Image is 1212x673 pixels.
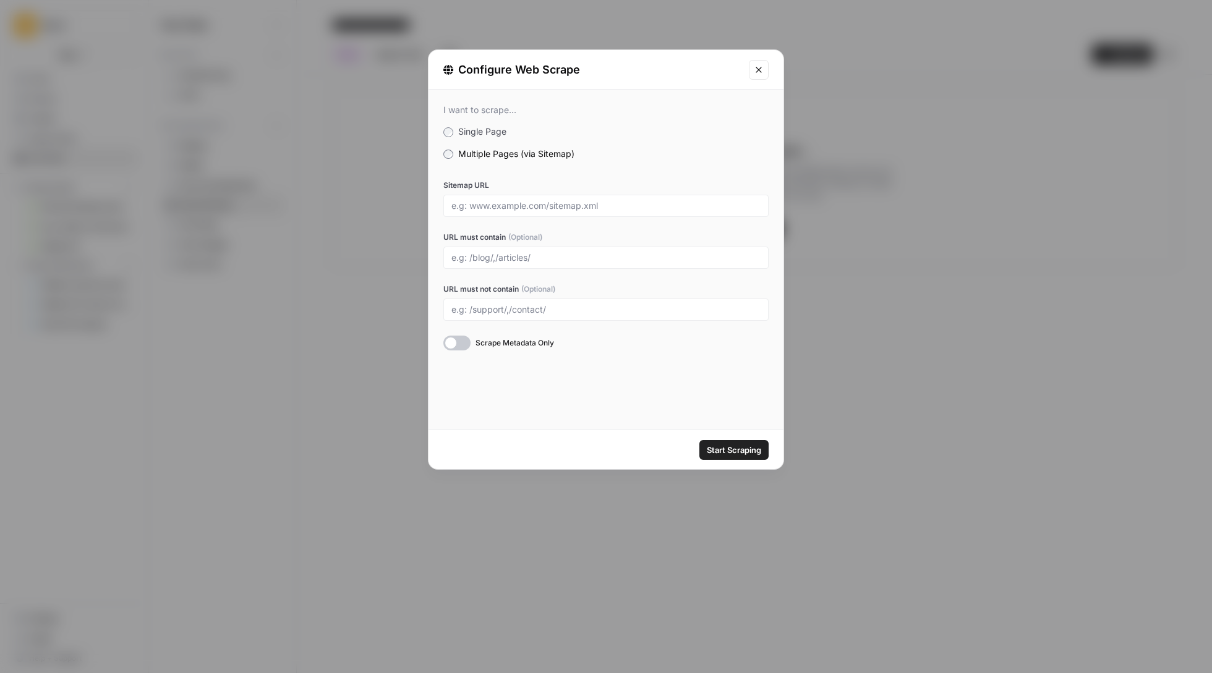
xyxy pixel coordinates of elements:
input: e.g: www.example.com/sitemap.xml [451,200,761,211]
span: Single Page [458,126,506,137]
button: Close modal [749,60,769,80]
div: I want to scrape... [443,104,769,116]
span: Start Scraping [707,444,761,456]
span: (Optional) [508,232,542,243]
div: Configure Web Scrape [443,61,741,78]
label: Sitemap URL [443,180,769,191]
button: Start Scraping [699,440,769,460]
label: URL must not contain [443,284,769,295]
span: Multiple Pages (via Sitemap) [458,148,574,159]
input: Single Page [443,127,453,137]
label: URL must contain [443,232,769,243]
input: e.g: /blog/,/articles/ [451,252,761,263]
span: (Optional) [521,284,555,295]
span: Scrape Metadata Only [476,337,554,349]
input: e.g: /support/,/contact/ [451,304,761,315]
input: Multiple Pages (via Sitemap) [443,150,453,159]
